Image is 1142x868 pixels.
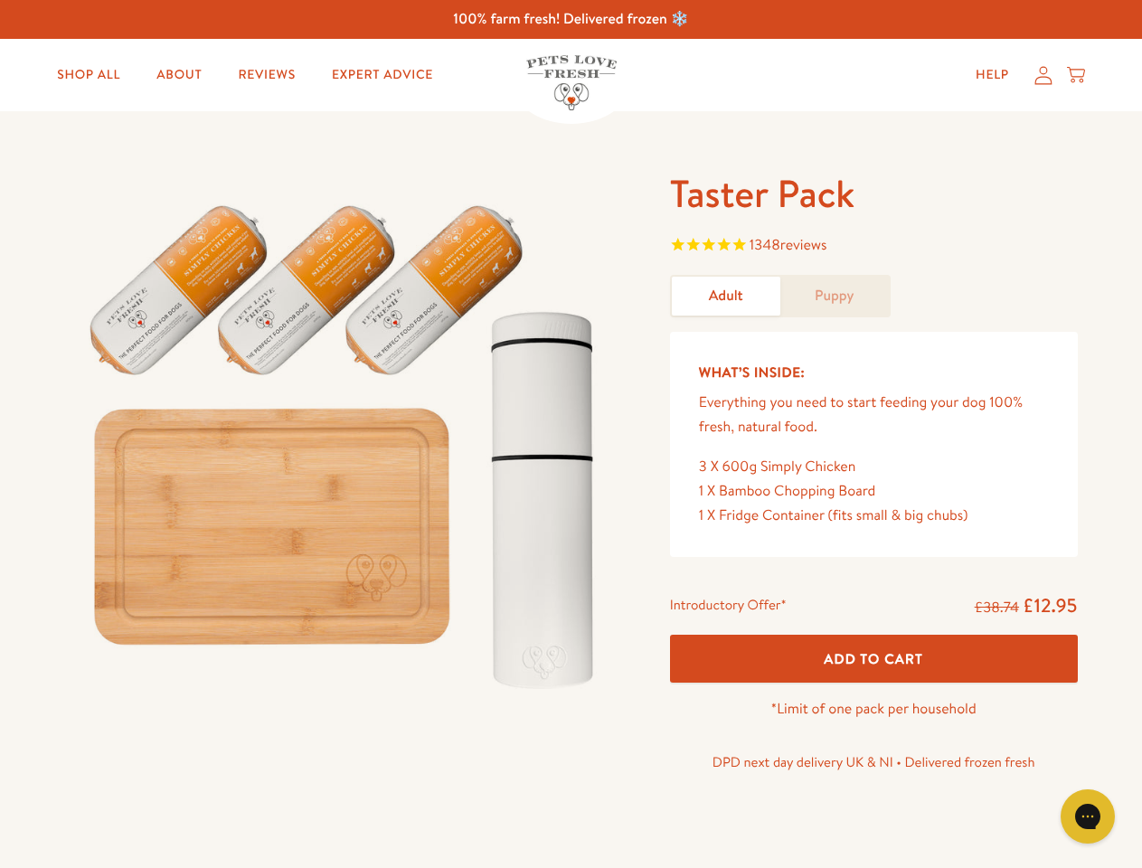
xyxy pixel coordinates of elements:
[670,233,1078,260] span: Rated 4.8 out of 5 stars 1348 reviews
[670,593,787,620] div: Introductory Offer*
[699,481,876,501] span: 1 X Bamboo Chopping Board
[1023,592,1078,618] span: £12.95
[526,55,617,110] img: Pets Love Fresh
[699,455,1049,479] div: 3 X 600g Simply Chicken
[961,57,1024,93] a: Help
[824,649,923,668] span: Add To Cart
[750,235,827,255] span: 1348 reviews
[65,169,627,708] img: Taster Pack - Adult
[975,598,1019,618] s: £38.74
[42,57,135,93] a: Shop All
[317,57,448,93] a: Expert Advice
[780,235,827,255] span: reviews
[670,169,1078,219] h1: Taster Pack
[142,57,216,93] a: About
[223,57,309,93] a: Reviews
[699,391,1049,439] p: Everything you need to start feeding your dog 100% fresh, natural food.
[672,277,780,316] a: Adult
[670,750,1078,774] p: DPD next day delivery UK & NI • Delivered frozen fresh
[670,697,1078,722] p: *Limit of one pack per household
[670,635,1078,683] button: Add To Cart
[699,361,1049,384] h5: What’s Inside:
[1052,783,1124,850] iframe: Gorgias live chat messenger
[699,504,1049,528] div: 1 X Fridge Container (fits small & big chubs)
[780,277,889,316] a: Puppy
